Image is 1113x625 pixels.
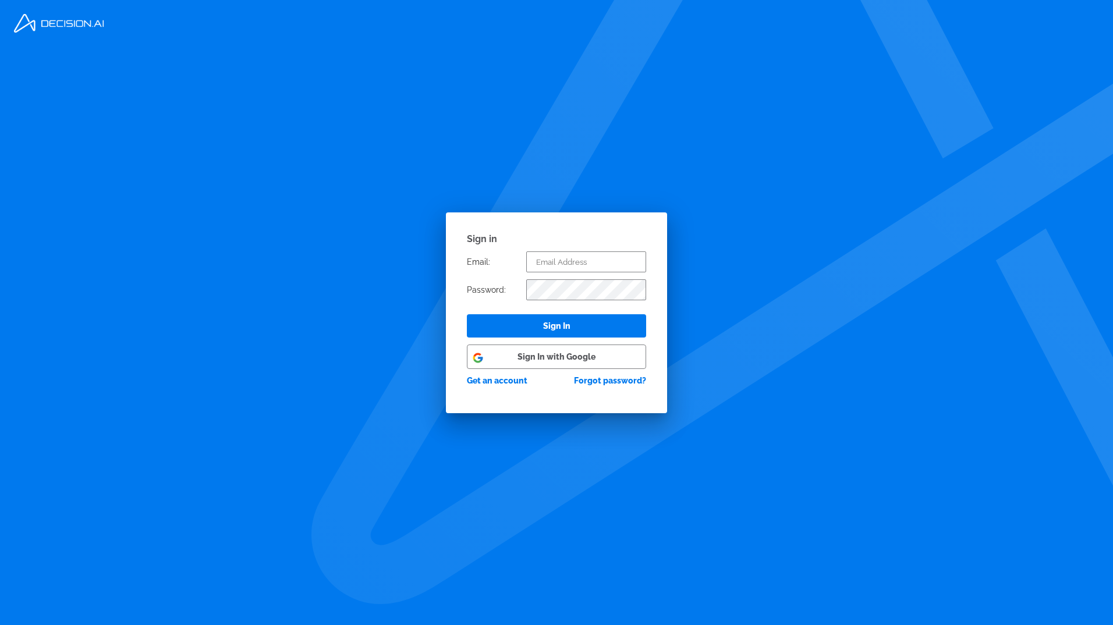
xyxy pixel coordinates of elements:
[467,257,490,267] p: Email:
[467,314,646,338] button: Sign In
[467,376,527,385] p: Get an account
[574,376,646,385] p: Forgot password?
[467,233,646,244] h3: Sign in
[467,345,646,369] button: Sign In with Google
[467,285,506,294] p: Password:
[526,251,646,272] input: Email Address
